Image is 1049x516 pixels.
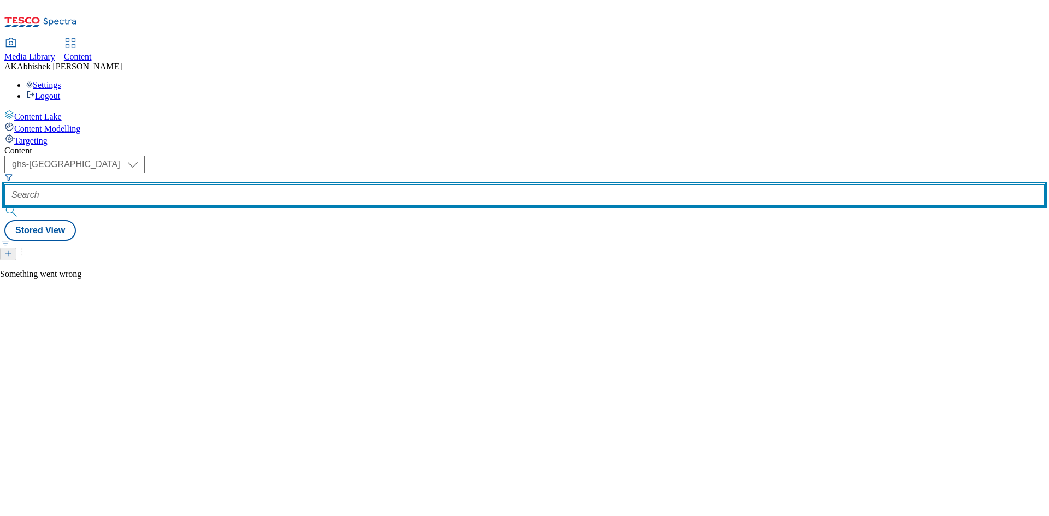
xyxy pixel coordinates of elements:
div: Content [4,146,1045,156]
svg: Search Filters [4,173,13,182]
span: Content Lake [14,112,62,121]
span: Targeting [14,136,48,145]
input: Search [4,184,1045,206]
a: Settings [26,80,61,90]
a: Media Library [4,39,55,62]
button: Stored View [4,220,76,241]
span: Content Modelling [14,124,80,133]
a: Content Modelling [4,122,1045,134]
span: Media Library [4,52,55,61]
a: Targeting [4,134,1045,146]
span: Abhishek [PERSON_NAME] [17,62,122,71]
a: Logout [26,91,60,100]
span: AK [4,62,17,71]
span: Content [64,52,92,61]
a: Content [64,39,92,62]
a: Content Lake [4,110,1045,122]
